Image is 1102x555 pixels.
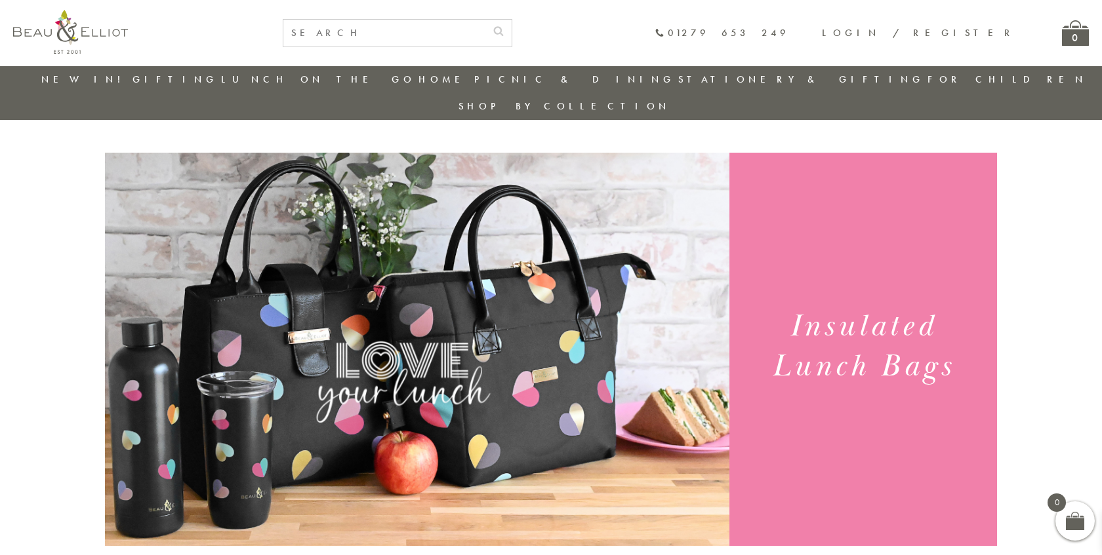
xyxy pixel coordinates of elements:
a: 01279 653 249 [655,28,789,39]
span: 0 [1048,493,1066,512]
a: Lunch On The Go [221,73,415,86]
img: Emily Heart Set [105,153,729,546]
a: 0 [1062,20,1089,46]
a: New in! [41,73,129,86]
a: Picnic & Dining [474,73,675,86]
a: Login / Register [822,26,1016,39]
input: SEARCH [283,20,485,47]
a: Stationery & Gifting [678,73,924,86]
img: logo [13,10,128,54]
a: Shop by collection [459,100,670,113]
a: Gifting [133,73,218,86]
a: For Children [928,73,1087,86]
a: Home [418,73,471,86]
h1: Insulated Lunch Bags [745,307,981,387]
